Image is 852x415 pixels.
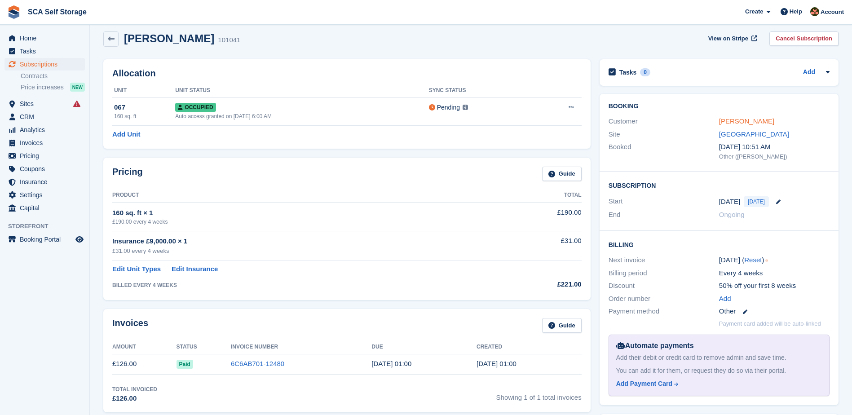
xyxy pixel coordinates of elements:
[719,255,830,265] div: [DATE] ( )
[21,72,85,80] a: Contracts
[4,110,85,123] a: menu
[112,354,177,374] td: £126.00
[114,112,175,120] div: 160 sq. ft
[609,196,719,207] div: Start
[21,82,85,92] a: Price increases NEW
[112,236,494,247] div: Insurance £9,000.00 × 1
[4,176,85,188] a: menu
[496,385,582,404] span: Showing 1 of 1 total invoices
[4,202,85,214] a: menu
[609,116,719,127] div: Customer
[24,4,90,19] a: SCA Self Storage
[112,281,494,289] div: BILLED EVERY 4 WEEKS
[371,340,477,354] th: Due
[705,31,759,46] a: View on Stripe
[112,264,161,274] a: Edit Unit Types
[744,256,762,264] a: Reset
[175,103,216,112] span: Occupied
[494,203,582,231] td: £190.00
[112,340,177,354] th: Amount
[803,67,815,78] a: Add
[708,34,748,43] span: View on Stripe
[7,5,21,19] img: stora-icon-8386f47178a22dfd0bd8f6a31ec36ba5ce8667c1dd55bd0f319d3a0aa187defe.svg
[609,255,719,265] div: Next invoice
[4,233,85,246] a: menu
[719,319,821,328] p: Payment card added will be auto-linked
[73,100,80,107] i: Smart entry sync failures have occurred
[769,31,839,46] a: Cancel Subscription
[542,318,582,333] a: Guide
[20,137,74,149] span: Invoices
[70,83,85,92] div: NEW
[616,379,818,389] a: Add Payment Card
[821,8,844,17] span: Account
[112,129,140,140] a: Add Unit
[719,268,830,278] div: Every 4 weeks
[609,240,830,249] h2: Billing
[810,7,819,16] img: Sarah Race
[609,181,830,190] h2: Subscription
[4,124,85,136] a: menu
[616,379,672,389] div: Add Payment Card
[437,103,460,112] div: Pending
[177,340,231,354] th: Status
[175,84,428,98] th: Unit Status
[112,84,175,98] th: Unit
[609,281,719,291] div: Discount
[4,163,85,175] a: menu
[172,264,218,274] a: Edit Insurance
[371,360,411,367] time: 2025-08-21 00:00:00 UTC
[4,45,85,57] a: menu
[477,360,516,367] time: 2025-08-20 00:00:09 UTC
[763,256,771,265] div: Tooltip anchor
[20,58,74,71] span: Subscriptions
[719,152,830,161] div: Other ([PERSON_NAME])
[112,318,148,333] h2: Invoices
[112,208,494,218] div: 160 sq. ft × 1
[719,142,830,152] div: [DATE] 10:51 AM
[20,110,74,123] span: CRM
[21,83,64,92] span: Price increases
[231,340,371,354] th: Invoice Number
[477,340,582,354] th: Created
[542,167,582,181] a: Guide
[4,189,85,201] a: menu
[609,294,719,304] div: Order number
[114,102,175,113] div: 067
[4,150,85,162] a: menu
[494,279,582,290] div: £221.00
[609,210,719,220] div: End
[175,112,428,120] div: Auto access granted on [DATE] 6:00 AM
[20,150,74,162] span: Pricing
[616,366,822,375] div: You can add it for them, or request they do so via their portal.
[177,360,193,369] span: Paid
[609,306,719,317] div: Payment method
[20,97,74,110] span: Sites
[20,176,74,188] span: Insurance
[609,129,719,140] div: Site
[112,218,494,226] div: £190.00 every 4 weeks
[4,58,85,71] a: menu
[719,211,745,218] span: Ongoing
[20,32,74,44] span: Home
[112,385,157,393] div: Total Invoiced
[719,130,789,138] a: [GEOGRAPHIC_DATA]
[20,233,74,246] span: Booking Portal
[719,306,830,317] div: Other
[124,32,214,44] h2: [PERSON_NAME]
[609,142,719,161] div: Booked
[719,294,731,304] a: Add
[429,84,532,98] th: Sync Status
[494,231,582,260] td: £31.00
[494,188,582,203] th: Total
[4,32,85,44] a: menu
[20,189,74,201] span: Settings
[112,188,494,203] th: Product
[74,234,85,245] a: Preview store
[719,197,740,207] time: 2025-08-20 00:00:00 UTC
[20,163,74,175] span: Coupons
[112,68,582,79] h2: Allocation
[231,360,284,367] a: 6C6AB701-12480
[218,35,240,45] div: 101041
[4,137,85,149] a: menu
